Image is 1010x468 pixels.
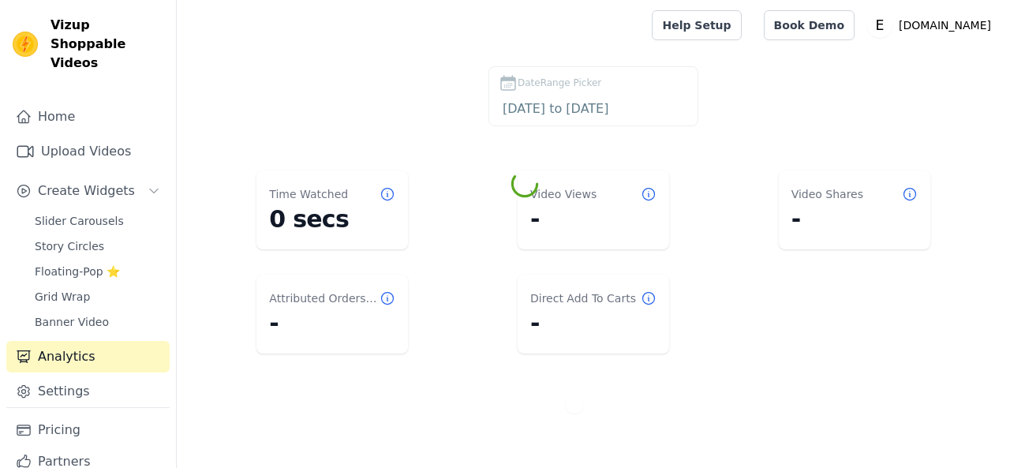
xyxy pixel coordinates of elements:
[530,290,636,306] dt: Direct Add To Carts
[35,289,90,305] span: Grid Wrap
[25,286,170,308] a: Grid Wrap
[867,11,997,39] button: E [DOMAIN_NAME]
[25,210,170,232] a: Slider Carousels
[6,341,170,373] a: Analytics
[6,414,170,446] a: Pricing
[38,182,135,200] span: Create Widgets
[530,186,597,202] dt: Video Views
[50,16,163,73] span: Vizup Shoppable Videos
[13,32,38,57] img: Vizup
[791,205,918,234] dd: -
[530,205,656,234] dd: -
[518,76,601,90] span: DateRange Picker
[25,311,170,333] a: Banner Video
[6,136,170,167] a: Upload Videos
[269,186,348,202] dt: Time Watched
[530,309,656,338] dd: -
[764,10,855,40] a: Book Demo
[35,238,104,254] span: Story Circles
[6,376,170,407] a: Settings
[25,235,170,257] a: Story Circles
[499,99,688,119] input: DateRange Picker
[269,205,395,234] dd: 0 secs
[876,17,885,33] text: E
[269,309,395,338] dd: -
[6,175,170,207] button: Create Widgets
[269,290,380,306] dt: Attributed Orders Count
[35,264,120,279] span: Floating-Pop ⭐
[35,213,124,229] span: Slider Carousels
[6,101,170,133] a: Home
[892,11,997,39] p: [DOMAIN_NAME]
[25,260,170,283] a: Floating-Pop ⭐
[791,186,863,202] dt: Video Shares
[652,10,741,40] a: Help Setup
[35,314,109,330] span: Banner Video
